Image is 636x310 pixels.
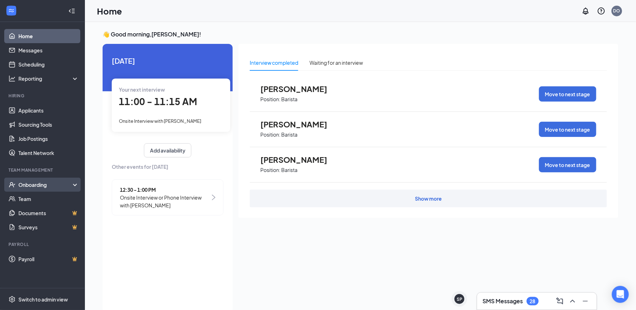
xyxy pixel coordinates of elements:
[310,59,363,67] div: Waiting for an interview
[554,295,566,307] button: ComposeMessage
[144,143,191,157] button: Add availability
[281,96,297,103] p: Barista
[120,186,210,194] span: 12:30 - 1:00 PM
[250,59,298,67] div: Interview completed
[18,146,79,160] a: Talent Network
[581,297,590,305] svg: Minimize
[260,131,281,138] p: Position:
[260,120,338,129] span: [PERSON_NAME]
[281,131,297,138] p: Barista
[556,297,564,305] svg: ComposeMessage
[120,194,210,209] span: Onsite Interview or Phone Interview with [PERSON_NAME]
[260,84,338,93] span: [PERSON_NAME]
[8,75,16,82] svg: Analysis
[112,55,224,66] span: [DATE]
[8,7,15,14] svg: WorkstreamLogo
[281,167,297,173] p: Barista
[112,163,224,171] span: Other events for [DATE]
[18,117,79,132] a: Sourcing Tools
[68,7,75,15] svg: Collapse
[8,93,77,99] div: Hiring
[119,118,201,124] span: Onsite Interview with [PERSON_NAME]
[8,167,77,173] div: Team Management
[8,241,77,247] div: Payroll
[8,181,16,188] svg: UserCheck
[567,295,578,307] button: ChevronUp
[582,7,590,15] svg: Notifications
[97,5,122,17] h1: Home
[18,75,79,82] div: Reporting
[530,298,536,304] div: 28
[483,297,523,305] h3: SMS Messages
[103,30,618,38] h3: 👋 Good morning, [PERSON_NAME] !
[18,181,73,188] div: Onboarding
[18,29,79,43] a: Home
[18,296,68,303] div: Switch to admin view
[18,252,79,266] a: PayrollCrown
[539,86,596,102] button: Move to next stage
[539,122,596,137] button: Move to next stage
[260,155,338,164] span: [PERSON_NAME]
[260,96,281,103] p: Position:
[8,296,16,303] svg: Settings
[612,286,629,303] div: Open Intercom Messenger
[119,96,197,107] span: 11:00 - 11:15 AM
[18,43,79,57] a: Messages
[18,132,79,146] a: Job Postings
[568,297,577,305] svg: ChevronUp
[119,86,165,93] span: Your next interview
[18,103,79,117] a: Applicants
[613,8,620,14] div: DO
[18,192,79,206] a: Team
[580,295,591,307] button: Minimize
[597,7,606,15] svg: QuestionInfo
[457,296,462,302] div: SP
[18,57,79,71] a: Scheduling
[415,195,442,202] div: Show more
[539,157,596,172] button: Move to next stage
[18,220,79,234] a: SurveysCrown
[260,167,281,173] p: Position:
[18,206,79,220] a: DocumentsCrown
